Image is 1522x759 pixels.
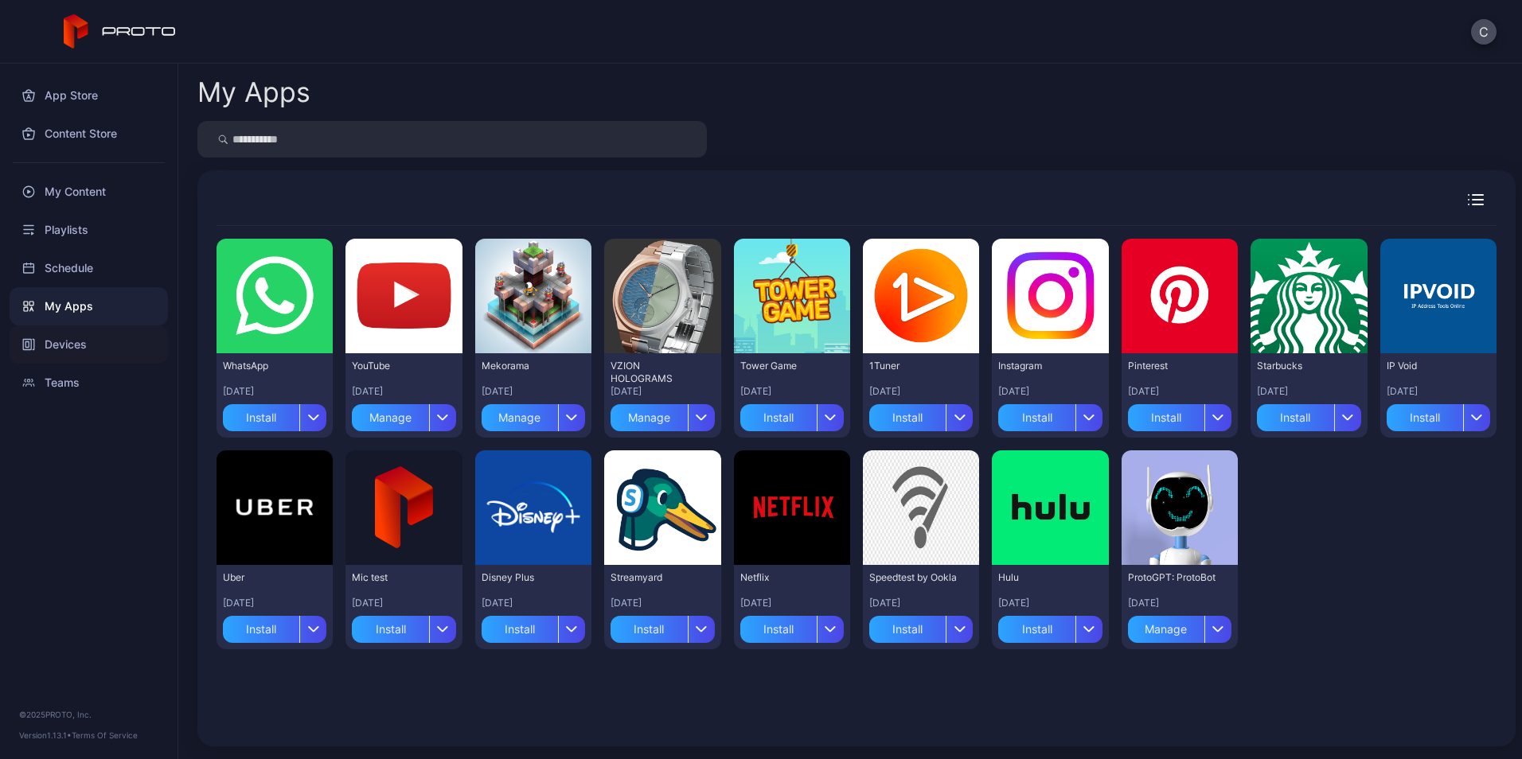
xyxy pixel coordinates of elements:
button: Install [1387,398,1490,431]
a: Terms Of Service [72,730,138,740]
div: Install [352,616,428,643]
div: [DATE] [611,385,714,398]
div: [DATE] [352,385,455,398]
div: Install [740,616,817,643]
div: [DATE] [1387,385,1490,398]
div: Install [740,404,817,431]
button: Install [1128,398,1231,431]
div: Streamyard [611,571,698,584]
span: Version 1.13.1 • [19,730,72,740]
div: [DATE] [611,597,714,609]
div: [DATE] [482,597,585,609]
a: App Store [10,76,168,115]
div: 1Tuner [869,360,957,372]
a: My Content [10,173,168,211]
a: Teams [10,364,168,402]
div: Manage [1128,616,1204,643]
div: My Apps [197,79,310,106]
button: Install [869,609,973,643]
a: Devices [10,325,168,364]
div: [DATE] [223,385,326,398]
div: VZION HOLOGRAMS [611,360,698,385]
div: [DATE] [998,385,1102,398]
div: Install [869,616,946,643]
button: Install [998,398,1102,431]
div: Install [1128,404,1204,431]
div: Disney Plus [482,571,569,584]
div: ProtoGPT: ProtoBot [1128,571,1216,584]
button: Install [611,609,714,643]
div: [DATE] [869,385,973,398]
button: Install [1257,398,1360,431]
div: [DATE] [998,597,1102,609]
div: Install [998,404,1075,431]
div: [DATE] [740,597,844,609]
div: Starbucks [1257,360,1344,372]
button: Manage [611,398,714,431]
div: Install [611,616,687,643]
button: Install [740,398,844,431]
button: Manage [482,398,585,431]
button: Install [482,609,585,643]
div: Manage [352,404,428,431]
div: [DATE] [1128,597,1231,609]
div: Hulu [998,571,1086,584]
button: Install [223,398,326,431]
button: Manage [1128,609,1231,643]
div: [DATE] [1257,385,1360,398]
div: [DATE] [223,597,326,609]
div: Netflix [740,571,828,584]
div: Manage [482,404,558,431]
button: C [1471,19,1497,45]
div: Install [1387,404,1463,431]
div: Install [869,404,946,431]
div: Install [482,616,558,643]
div: [DATE] [869,597,973,609]
div: Pinterest [1128,360,1216,372]
div: [DATE] [482,385,585,398]
div: Uber [223,571,310,584]
div: Install [223,616,299,643]
button: Install [223,609,326,643]
div: [DATE] [740,385,844,398]
button: Install [869,398,973,431]
a: Playlists [10,211,168,249]
button: Install [740,609,844,643]
div: Tower Game [740,360,828,372]
div: Install [223,404,299,431]
button: Install [998,609,1102,643]
button: Manage [352,398,455,431]
div: Mekorama [482,360,569,372]
button: Install [352,609,455,643]
a: Schedule [10,249,168,287]
div: Mic test [352,571,439,584]
div: YouTube [352,360,439,372]
div: [DATE] [352,597,455,609]
a: Content Store [10,115,168,153]
div: Speedtest by Ookla [869,571,957,584]
div: Install [1257,404,1333,431]
div: Instagram [998,360,1086,372]
div: [DATE] [1128,385,1231,398]
a: My Apps [10,287,168,325]
div: © 2025 PROTO, Inc. [19,708,158,721]
div: Manage [611,404,687,431]
div: IP Void [1387,360,1474,372]
div: WhatsApp [223,360,310,372]
div: Install [998,616,1075,643]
